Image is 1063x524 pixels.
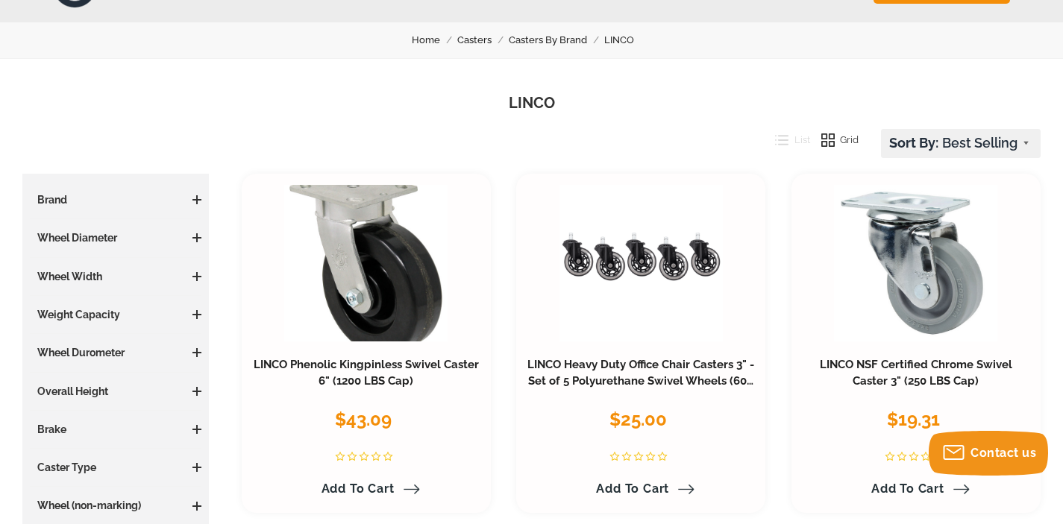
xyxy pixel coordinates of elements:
[30,422,201,437] h3: Brake
[412,32,457,48] a: Home
[322,482,395,496] span: Add to Cart
[254,358,479,388] a: LINCO Phenolic Kingpinless Swivel Caster 6" (1200 LBS Cap)
[30,498,201,513] h3: Wheel (non-marking)
[609,408,667,430] span: $25.00
[313,476,420,502] a: Add to Cart
[871,482,944,496] span: Add to Cart
[810,129,859,151] button: Grid
[30,269,201,284] h3: Wheel Width
[30,192,201,207] h3: Brand
[30,230,201,245] h3: Wheel Diameter
[30,307,201,322] h3: Weight Capacity
[509,32,604,48] a: Casters By Brand
[30,384,201,399] h3: Overall Height
[862,476,970,502] a: Add to Cart
[764,129,810,151] button: List
[604,32,651,48] a: LINCO
[30,460,201,475] h3: Caster Type
[335,408,392,430] span: $43.09
[820,358,1012,388] a: LINCO NSF Certified Chrome Swivel Caster 3" (250 LBS Cap)
[587,476,694,502] a: Add to Cart
[971,446,1036,460] span: Contact us
[30,345,201,360] h3: Wheel Durometer
[457,32,509,48] a: Casters
[929,431,1048,476] button: Contact us
[596,482,669,496] span: Add to Cart
[22,92,1041,114] h1: LINCO
[527,358,754,404] a: LINCO Heavy Duty Office Chair Casters 3" - Set of 5 Polyurethane Swivel Wheels (600 LBS Cap Combi...
[887,408,940,430] span: $19.31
